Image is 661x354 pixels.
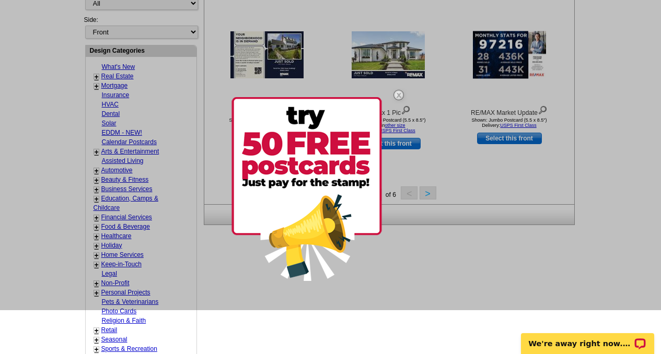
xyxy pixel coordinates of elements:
[514,321,661,354] iframe: LiveChat chat widget
[102,317,146,324] a: Religion & Faith
[384,80,414,110] img: closebutton.png
[101,336,127,343] a: Seasonal
[95,336,99,344] a: +
[101,326,118,334] a: Retail
[231,97,382,281] img: 50free.png
[95,345,99,353] a: +
[95,326,99,335] a: +
[101,345,157,352] a: Sports & Recreation
[102,308,137,315] a: Photo Cards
